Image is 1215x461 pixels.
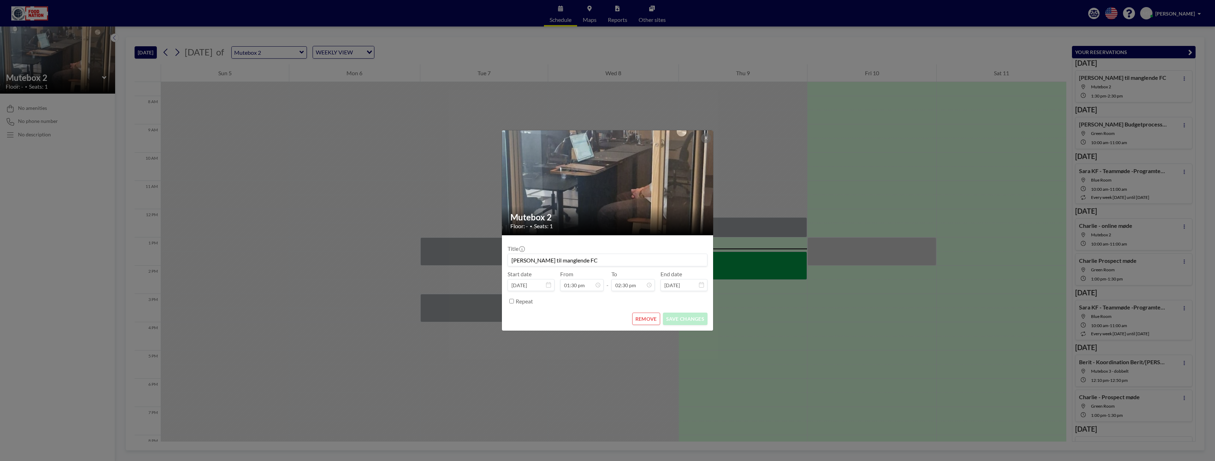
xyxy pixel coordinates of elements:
[660,271,682,278] label: End date
[516,298,533,305] label: Repeat
[510,223,528,230] span: Floor: -
[510,212,705,223] h2: Mutebox 2
[632,313,660,325] button: REMOVE
[508,254,707,266] input: (No title)
[508,271,532,278] label: Start date
[534,223,553,230] span: Seats: 1
[663,313,707,325] button: SAVE CHANGES
[560,271,573,278] label: From
[606,273,609,289] span: -
[530,224,532,229] span: •
[611,271,617,278] label: To
[508,245,524,252] label: Title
